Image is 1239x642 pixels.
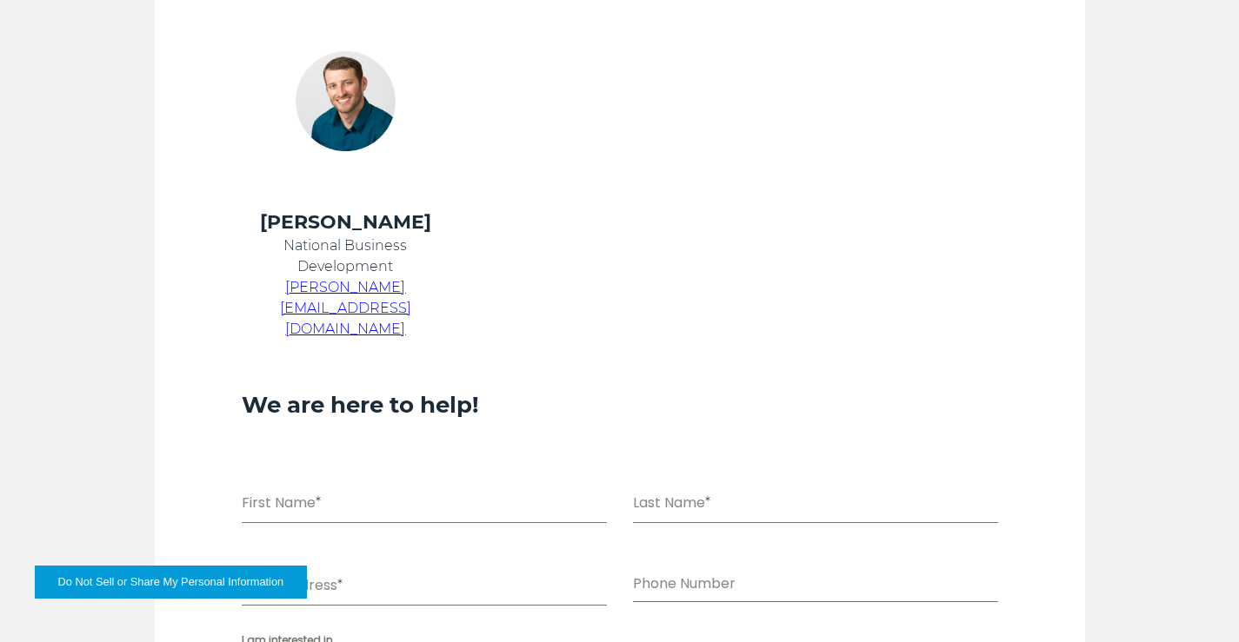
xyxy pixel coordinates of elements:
button: Do Not Sell or Share My Personal Information [35,566,307,599]
a: [PERSON_NAME][EMAIL_ADDRESS][DOMAIN_NAME] [280,279,411,337]
h4: [PERSON_NAME] [242,209,450,235]
h3: We are here to help! [242,390,998,420]
p: National Business Development [242,235,450,277]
